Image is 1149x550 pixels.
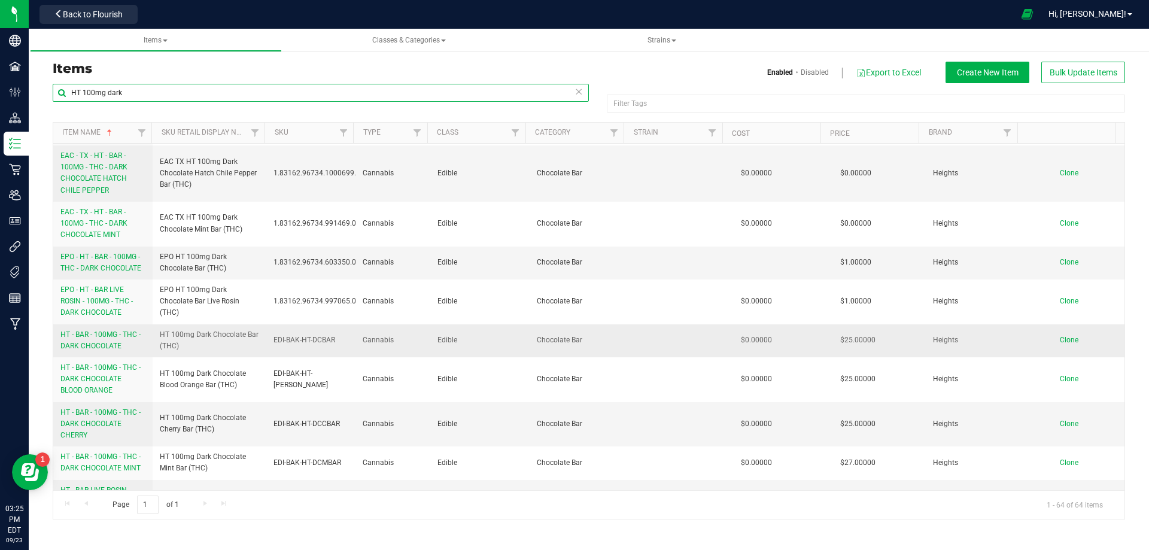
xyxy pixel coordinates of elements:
a: SKU [275,128,288,136]
a: Filter [702,123,722,143]
span: Clone [1060,420,1078,428]
span: HT 100mg Dark Chocolate Cherry Bar (THC) [160,412,260,435]
inline-svg: Company [9,35,21,47]
span: Clone [1060,258,1078,266]
span: HT - BAR - 100MG - THC - DARK CHOCOLATE MINT [60,452,141,472]
a: Clone [1060,258,1090,266]
span: Cannabis [363,296,422,307]
span: HT 100mg Dark Chocolate Blood Orange Bar (THC) [160,368,260,391]
span: Edible [437,335,522,346]
span: EPO - HT - BAR - 100MG - THC - DARK CHOCOLATE [60,253,141,272]
a: HT - BAR - 100MG - THC - DARK CHOCOLATE CHERRY [60,407,145,442]
span: Chocolate Bar [537,218,622,229]
button: Bulk Update Items [1041,62,1125,83]
inline-svg: Reports [9,292,21,304]
span: $0.00000 [834,165,877,182]
a: EAC - TX - HT - BAR - 100MG - THC - DARK CHOCOLATE HATCH CHILE PEPPER [60,150,145,196]
span: Cannabis [363,168,422,179]
a: Filter [997,123,1017,143]
span: Clone [1060,297,1078,305]
iframe: Resource center [12,454,48,490]
p: 03:25 PM EDT [5,503,23,536]
span: Edible [437,257,522,268]
span: Cannabis [363,457,422,469]
a: Filter [604,123,624,143]
a: Filter [245,123,265,143]
span: EDI-BAK-HT-DCMBAR [273,457,348,469]
span: Chocolate Bar [537,296,622,307]
a: Type [363,128,381,136]
a: EPO - HT - BAR - 100MG - THC - DARK CHOCOLATE [60,251,145,274]
span: EDI-BAK-HT-DCCBAR [273,418,348,430]
span: $1.00000 [834,254,877,271]
a: Strain [634,128,658,136]
button: Export to Excel [856,62,922,83]
span: EPO HT 100mg Dark Chocolate Bar (THC) [160,251,260,274]
span: $0.00000 [834,215,877,232]
a: HT - BAR LIVE ROSIN - 100MG - THC - DARK CHOCOLATE [60,485,145,519]
span: HT - BAR LIVE ROSIN - 100MG - THC - DARK CHOCOLATE [60,486,130,517]
inline-svg: User Roles [9,215,21,227]
a: EAC - TX - HT - BAR - 100MG - THC - DARK CHOCOLATE MINT [60,206,145,241]
span: Hi, [PERSON_NAME]! [1048,9,1126,19]
input: 1 [137,496,159,514]
span: HT 100mg Dark Chocolate Mint Bar (THC) [160,451,260,474]
span: Cannabis [363,373,422,385]
span: Bulk Update Items [1050,68,1117,77]
a: Price [830,129,850,138]
a: EPO - HT - BAR LIVE ROSIN - 100MG - THC - DARK CHOCOLATE [60,284,145,319]
span: 1.83162.96734.1000699.0 [273,168,360,179]
span: Heights [933,168,1018,179]
p: 09/23 [5,536,23,545]
span: $0.00000 [735,454,778,472]
a: Clone [1060,420,1090,428]
a: Category [535,128,570,136]
inline-svg: Users [9,189,21,201]
span: $0.00000 [735,165,778,182]
a: Filter [132,123,151,143]
a: Class [437,128,458,136]
span: 1.83162.96734.997065.0 [273,296,356,307]
span: EPO - HT - BAR LIVE ROSIN - 100MG - THC - DARK CHOCOLATE [60,285,133,317]
a: Clone [1060,336,1090,344]
a: Clone [1060,219,1090,227]
span: Edible [437,218,522,229]
span: EAC - TX - HT - BAR - 100MG - THC - DARK CHOCOLATE HATCH CHILE PEPPER [60,151,127,195]
span: Back to Flourish [63,10,123,19]
span: Clone [1060,336,1078,344]
a: HT - BAR - 100MG - THC - DARK CHOCOLATE [60,329,145,352]
span: Cannabis [363,418,422,430]
a: Item Name [62,128,114,136]
a: Cost [732,129,750,138]
inline-svg: Tags [9,266,21,278]
span: Clone [1060,169,1078,177]
span: Chocolate Bar [537,335,622,346]
span: Edible [437,168,522,179]
iframe: Resource center unread badge [35,452,50,467]
span: Chocolate Bar [537,257,622,268]
a: Clone [1060,169,1090,177]
span: Items [144,36,168,44]
span: Edible [437,457,522,469]
h3: Items [53,62,580,76]
span: $25.00000 [834,415,881,433]
span: EAC - TX - HT - BAR - 100MG - THC - DARK CHOCOLATE MINT [60,208,127,239]
span: Chocolate Bar [537,457,622,469]
input: Search Item Name, SKU Retail Name, or Part Number [53,84,589,102]
span: Heights [933,296,1018,307]
span: Clone [1060,458,1078,467]
inline-svg: Distribution [9,112,21,124]
span: Chocolate Bar [537,373,622,385]
span: Cannabis [363,335,422,346]
a: Brand [929,128,952,136]
span: Classes & Categories [372,36,446,44]
a: Enabled [767,67,793,78]
span: Heights [933,457,1018,469]
inline-svg: Facilities [9,60,21,72]
a: Disabled [801,67,829,78]
span: $25.00000 [834,332,881,349]
a: Sku Retail Display Name [162,128,251,136]
span: $0.00000 [735,215,778,232]
span: 1 - 64 of 64 items [1037,496,1112,513]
